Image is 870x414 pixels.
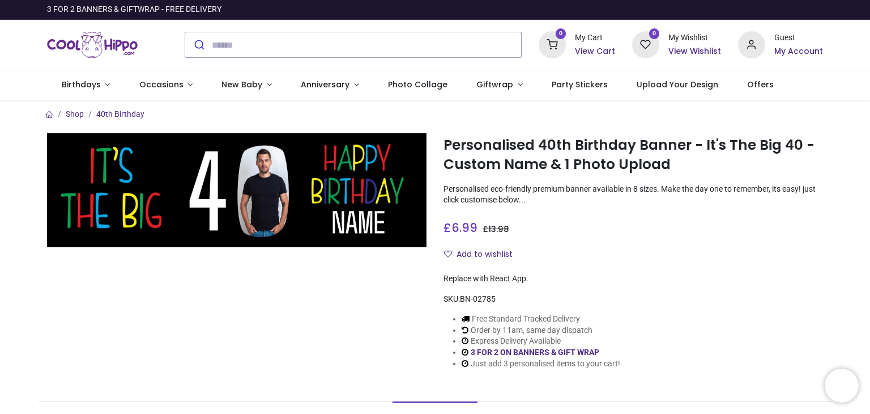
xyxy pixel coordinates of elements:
[539,40,566,49] a: 0
[585,4,823,15] iframe: Customer reviews powered by Trustpilot
[649,28,660,39] sup: 0
[552,79,608,90] span: Party Stickers
[462,358,620,370] li: Just add 3 personalised items to your cart!
[575,32,615,44] div: My Cart
[286,70,373,100] a: Anniversary
[668,32,721,44] div: My Wishlist
[462,314,620,325] li: Free Standard Tracked Delivery
[96,109,144,119] a: 40th Birthday
[556,28,566,39] sup: 0
[462,325,620,336] li: Order by 11am, same day dispatch
[747,79,774,90] span: Offers
[221,79,262,90] span: New Baby
[476,79,513,90] span: Giftwrap
[462,70,537,100] a: Giftwrap
[443,294,823,305] div: SKU:
[443,184,823,206] p: Personalised eco-friendly premium banner available in 8 sizes. Make the day one to remember, its ...
[47,29,138,61] a: Logo of Cool Hippo
[825,369,859,403] iframe: Brevo live chat
[668,46,721,57] a: View Wishlist
[575,46,615,57] a: View Cart
[47,70,125,100] a: Birthdays
[460,294,496,303] span: BN-02785
[139,79,184,90] span: Occasions
[632,40,659,49] a: 0
[444,250,452,258] i: Add to wishlist
[637,79,718,90] span: Upload Your Design
[443,219,477,236] span: £
[47,4,221,15] div: 3 FOR 2 BANNERS & GIFTWRAP - FREE DELIVERY
[301,79,349,90] span: Anniversary
[66,109,84,119] a: Shop
[47,29,138,61] img: Cool Hippo
[483,223,509,235] span: £
[185,32,212,57] button: Submit
[462,336,620,347] li: Express Delivery Available
[443,245,522,264] button: Add to wishlistAdd to wishlist
[488,223,509,235] span: 13.98
[62,79,101,90] span: Birthdays
[774,32,823,44] div: Guest
[471,348,599,357] a: 3 FOR 2 ON BANNERS & GIFT WRAP
[443,136,823,175] h1: Personalised 40th Birthday Banner - It's The Big 40 - Custom Name & 1 Photo Upload
[451,219,477,236] span: 6.99
[443,273,823,285] div: Replace with React App.
[125,70,207,100] a: Occasions
[207,70,287,100] a: New Baby
[774,46,823,57] a: My Account
[388,79,447,90] span: Photo Collage
[47,133,427,247] img: Personalised 40th Birthday Banner - It's The Big 40 - Custom Name & 1 Photo Upload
